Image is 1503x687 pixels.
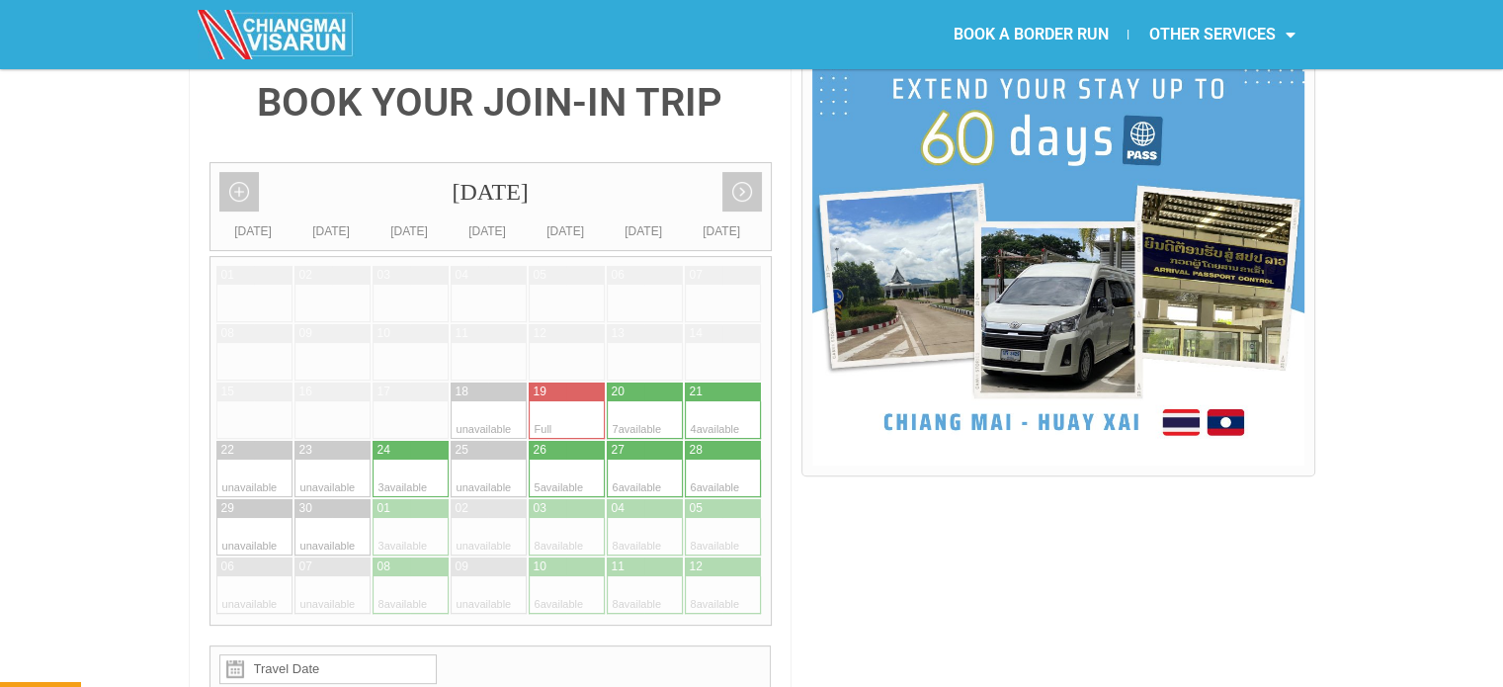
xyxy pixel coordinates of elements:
[456,384,468,400] div: 18
[299,325,312,342] div: 09
[449,221,527,241] div: [DATE]
[751,12,1314,57] nav: Menu
[690,384,703,400] div: 21
[377,500,390,517] div: 01
[377,442,390,459] div: 24
[221,500,234,517] div: 29
[221,325,234,342] div: 08
[690,325,703,342] div: 14
[299,442,312,459] div: 23
[534,500,546,517] div: 03
[377,325,390,342] div: 10
[690,558,703,575] div: 12
[221,442,234,459] div: 22
[221,267,234,284] div: 01
[534,267,546,284] div: 05
[1128,12,1314,57] a: OTHER SERVICES
[612,325,625,342] div: 13
[612,442,625,459] div: 27
[299,558,312,575] div: 07
[612,267,625,284] div: 06
[527,221,605,241] div: [DATE]
[612,384,625,400] div: 20
[534,442,546,459] div: 26
[221,384,234,400] div: 15
[299,384,312,400] div: 16
[690,500,703,517] div: 05
[534,325,546,342] div: 12
[690,267,703,284] div: 07
[209,83,772,123] h4: BOOK YOUR JOIN-IN TRIP
[534,558,546,575] div: 10
[534,384,546,400] div: 19
[690,442,703,459] div: 28
[612,500,625,517] div: 04
[456,325,468,342] div: 11
[605,221,683,241] div: [DATE]
[292,221,371,241] div: [DATE]
[299,500,312,517] div: 30
[377,267,390,284] div: 03
[933,12,1127,57] a: BOOK A BORDER RUN
[377,384,390,400] div: 17
[456,500,468,517] div: 02
[210,163,771,221] div: [DATE]
[612,558,625,575] div: 11
[456,267,468,284] div: 04
[214,221,292,241] div: [DATE]
[371,221,449,241] div: [DATE]
[221,558,234,575] div: 06
[456,442,468,459] div: 25
[377,558,390,575] div: 08
[299,267,312,284] div: 02
[683,221,761,241] div: [DATE]
[456,558,468,575] div: 09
